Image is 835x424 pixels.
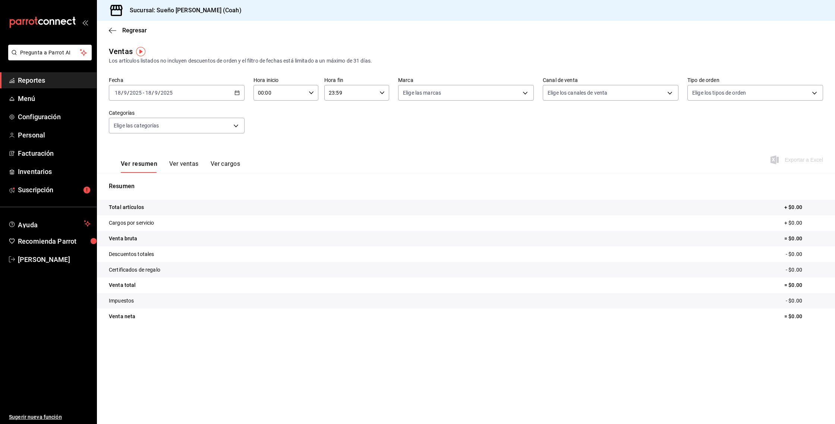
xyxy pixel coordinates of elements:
p: - $0.00 [786,250,823,258]
button: Pregunta a Parrot AI [8,45,92,60]
button: Ver resumen [121,160,157,173]
p: + $0.00 [784,219,823,227]
button: open_drawer_menu [82,19,88,25]
span: Elige las categorías [114,122,159,129]
input: -- [145,90,152,96]
label: Hora inicio [253,77,318,83]
span: Configuración [18,112,91,122]
p: Venta neta [109,313,135,320]
span: Suscripción [18,185,91,195]
span: [PERSON_NAME] [18,254,91,265]
div: Ventas [109,46,133,57]
span: Recomienda Parrot [18,236,91,246]
p: + $0.00 [784,203,823,211]
p: Certificados de regalo [109,266,160,274]
p: Descuentos totales [109,250,154,258]
span: Ayuda [18,219,81,228]
span: Pregunta a Parrot AI [20,49,80,57]
p: - $0.00 [786,297,823,305]
span: Personal [18,130,91,140]
span: Sugerir nueva función [9,413,91,421]
span: Elige las marcas [403,89,441,96]
label: Categorías [109,110,245,116]
span: Regresar [122,27,147,34]
p: Impuestos [109,297,134,305]
p: - $0.00 [786,266,823,274]
button: Regresar [109,27,147,34]
label: Tipo de orden [687,77,823,83]
input: -- [154,90,158,96]
span: Menú [18,94,91,104]
div: Los artículos listados no incluyen descuentos de orden y el filtro de fechas está limitado a un m... [109,57,823,65]
input: -- [114,90,121,96]
label: Marca [398,77,534,83]
p: Cargos por servicio [109,219,154,227]
span: / [158,90,160,96]
label: Hora fin [324,77,389,83]
span: Elige los tipos de orden [692,89,746,96]
img: Tooltip marker [136,47,145,56]
p: Resumen [109,182,823,191]
span: Elige los canales de venta [548,89,607,96]
div: navigation tabs [121,160,240,173]
input: ---- [129,90,142,96]
input: -- [123,90,127,96]
a: Pregunta a Parrot AI [5,54,92,62]
input: ---- [160,90,173,96]
span: Inventarios [18,167,91,177]
h3: Sucursal: Sueño [PERSON_NAME] (Coah) [124,6,242,15]
p: = $0.00 [784,281,823,289]
span: Reportes [18,75,91,85]
button: Ver ventas [169,160,199,173]
button: Ver cargos [211,160,240,173]
span: / [121,90,123,96]
span: / [127,90,129,96]
label: Canal de venta [543,77,678,83]
p: Total artículos [109,203,144,211]
label: Fecha [109,77,245,83]
span: / [152,90,154,96]
p: = $0.00 [784,235,823,243]
p: Venta bruta [109,235,137,243]
span: - [143,90,144,96]
p: = $0.00 [784,313,823,320]
span: Facturación [18,148,91,158]
p: Venta total [109,281,136,289]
